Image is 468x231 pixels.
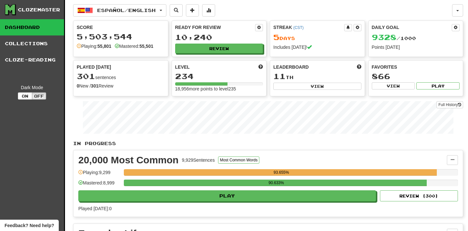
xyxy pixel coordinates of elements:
[372,44,460,50] div: Points [DATE]
[78,180,121,190] div: Mastered: 8,999
[258,64,263,70] span: Score more points to level up
[293,25,304,30] a: (CST)
[18,92,32,100] button: On
[77,83,165,89] div: New / Review
[78,190,376,201] button: Play
[380,190,458,201] button: Review (300)
[77,72,95,81] span: 301
[170,4,183,17] button: Search sentences
[372,24,452,31] div: Daily Goal
[372,33,396,42] span: 9328
[18,7,60,13] div: Clozemaster
[273,72,286,81] span: 11
[5,222,54,229] span: Open feedback widget
[139,44,153,49] strong: 55,501
[73,140,463,147] p: In Progress
[77,64,111,70] span: Played [DATE]
[273,83,361,90] button: View
[372,64,460,70] div: Favorites
[78,206,111,211] span: Played [DATE]: 0
[372,35,416,41] span: / 1000
[357,64,361,70] span: This week in points, UTC
[175,24,255,31] div: Ready for Review
[77,33,165,41] div: 5,503,544
[97,7,156,13] span: Español / English
[77,72,165,81] div: sentences
[436,101,463,108] a: Full History
[175,86,263,92] div: 18,956 more points to level 235
[416,82,460,89] button: Play
[77,83,79,88] strong: 0
[73,4,166,17] button: Español/English
[77,43,111,49] div: Playing:
[372,72,460,80] div: 866
[273,44,361,50] div: Includes [DATE]!
[273,72,361,81] div: th
[182,157,214,163] div: 9,929 Sentences
[78,169,121,180] div: Playing: 9,299
[91,83,98,88] strong: 301
[372,82,415,89] button: View
[202,4,215,17] button: More stats
[77,24,165,31] div: Score
[218,156,260,164] button: Most Common Words
[126,169,437,176] div: 93.655%
[175,33,263,41] div: 10,240
[175,44,263,53] button: Review
[115,43,153,49] div: Mastered:
[186,4,199,17] button: Add sentence to collection
[175,64,190,70] span: Level
[273,24,344,31] div: Streak
[32,92,46,100] button: Off
[78,155,178,165] div: 20,000 Most Common
[273,33,361,42] div: Day s
[5,84,59,91] div: Dark Mode
[97,44,111,49] strong: 55,801
[273,64,309,70] span: Leaderboard
[175,72,263,80] div: 234
[273,33,279,42] span: 5
[126,180,426,186] div: 90.633%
